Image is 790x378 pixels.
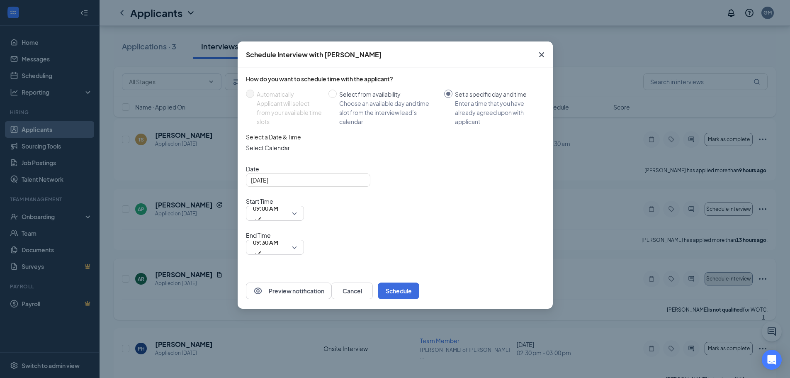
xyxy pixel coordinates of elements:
div: How do you want to schedule time with the applicant? [246,75,544,83]
button: EyePreview notification [246,283,331,299]
button: Close [530,41,553,68]
div: Open Intercom Messenger [762,350,782,370]
span: Select Calendar [246,143,544,152]
div: Select from availability [339,90,438,99]
div: Enter a time that you have already agreed upon with applicant [455,99,538,126]
div: Automatically [257,90,322,99]
svg: Checkmark [253,249,263,259]
div: Select a Date & Time [246,133,544,141]
svg: Eye [253,286,263,296]
div: Set a specific day and time [455,90,538,99]
div: Choose an available day and time slot from the interview lead’s calendar [339,99,438,126]
div: Schedule Interview with [PERSON_NAME] [246,50,382,59]
button: Cancel [331,283,373,299]
svg: Cross [537,50,547,60]
span: 09:30 AM [253,236,278,249]
div: Applicant will select from your available time slots [257,99,322,126]
svg: Checkmark [253,215,263,224]
span: 09:00 AM [253,202,278,215]
input: Aug 26, 2025 [251,176,364,185]
span: Start Time [246,197,304,206]
button: Schedule [378,283,419,299]
span: Date [246,164,544,173]
span: End Time [246,231,304,240]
